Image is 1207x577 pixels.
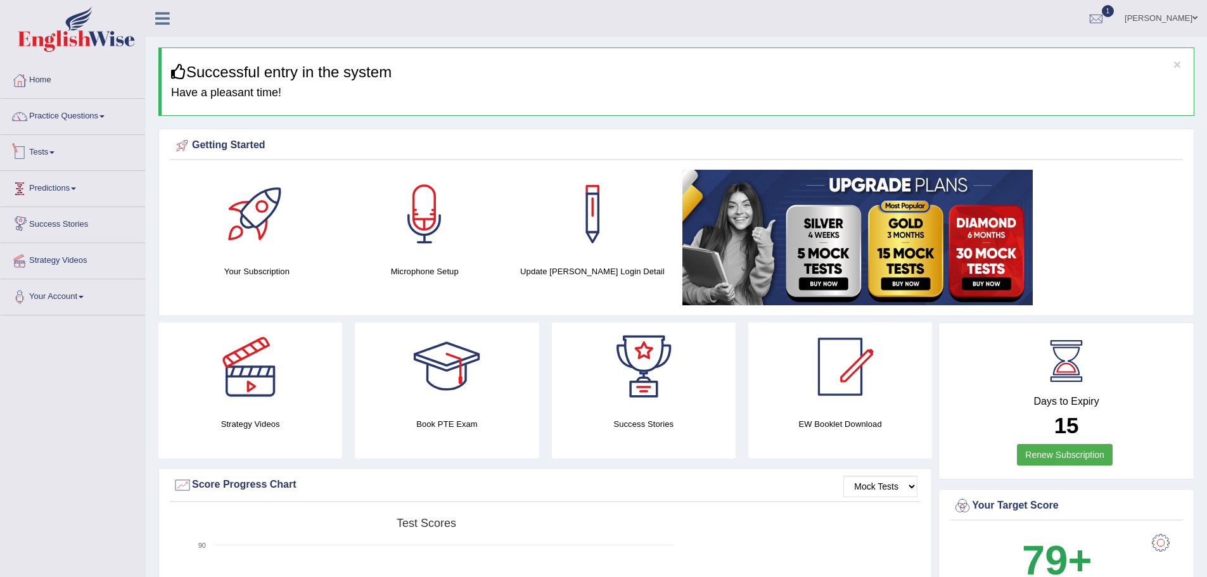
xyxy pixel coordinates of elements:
[179,265,335,278] h4: Your Subscription
[1054,413,1079,438] b: 15
[1,99,145,130] a: Practice Questions
[347,265,502,278] h4: Microphone Setup
[397,517,456,529] tspan: Test scores
[953,497,1180,516] div: Your Target Score
[158,417,342,431] h4: Strategy Videos
[355,417,539,431] h4: Book PTE Exam
[1,279,145,311] a: Your Account
[173,136,1180,155] div: Getting Started
[515,265,670,278] h4: Update [PERSON_NAME] Login Detail
[198,542,206,549] text: 90
[171,87,1184,99] h4: Have a pleasant time!
[1,171,145,203] a: Predictions
[1,135,145,167] a: Tests
[1017,444,1113,466] a: Renew Subscription
[748,417,932,431] h4: EW Booklet Download
[1102,5,1114,17] span: 1
[1,243,145,275] a: Strategy Videos
[1,207,145,239] a: Success Stories
[1173,58,1181,71] button: ×
[171,64,1184,80] h3: Successful entry in the system
[1,63,145,94] a: Home
[682,170,1033,305] img: small5.jpg
[552,417,736,431] h4: Success Stories
[173,476,917,495] div: Score Progress Chart
[953,396,1180,407] h4: Days to Expiry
